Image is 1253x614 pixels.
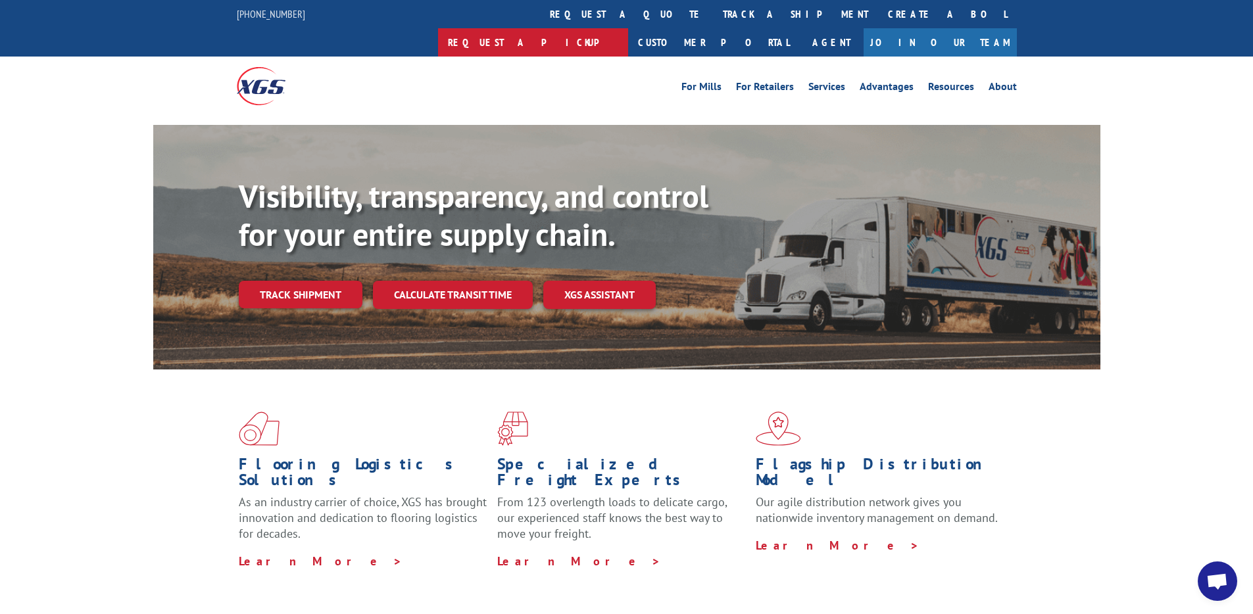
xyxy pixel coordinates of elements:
a: Track shipment [239,281,362,308]
a: Join Our Team [864,28,1017,57]
b: Visibility, transparency, and control for your entire supply chain. [239,176,708,254]
a: Learn More > [239,554,403,569]
a: XGS ASSISTANT [543,281,656,309]
img: xgs-icon-focused-on-flooring-red [497,412,528,446]
h1: Flagship Distribution Model [756,456,1004,494]
a: Services [808,82,845,96]
a: Advantages [860,82,914,96]
a: Calculate transit time [373,281,533,309]
a: Request a pickup [438,28,628,57]
img: xgs-icon-total-supply-chain-intelligence-red [239,412,280,446]
a: Resources [928,82,974,96]
a: For Mills [681,82,722,96]
p: From 123 overlength loads to delicate cargo, our experienced staff knows the best way to move you... [497,494,746,553]
h1: Flooring Logistics Solutions [239,456,487,494]
span: As an industry carrier of choice, XGS has brought innovation and dedication to flooring logistics... [239,494,487,541]
h1: Specialized Freight Experts [497,456,746,494]
a: Agent [799,28,864,57]
a: Learn More > [497,554,661,569]
a: Customer Portal [628,28,799,57]
a: Open chat [1198,561,1237,601]
a: For Retailers [736,82,794,96]
span: Our agile distribution network gives you nationwide inventory management on demand. [756,494,998,525]
img: xgs-icon-flagship-distribution-model-red [756,412,801,446]
a: [PHONE_NUMBER] [237,7,305,20]
a: Learn More > [756,538,920,553]
a: About [989,82,1017,96]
